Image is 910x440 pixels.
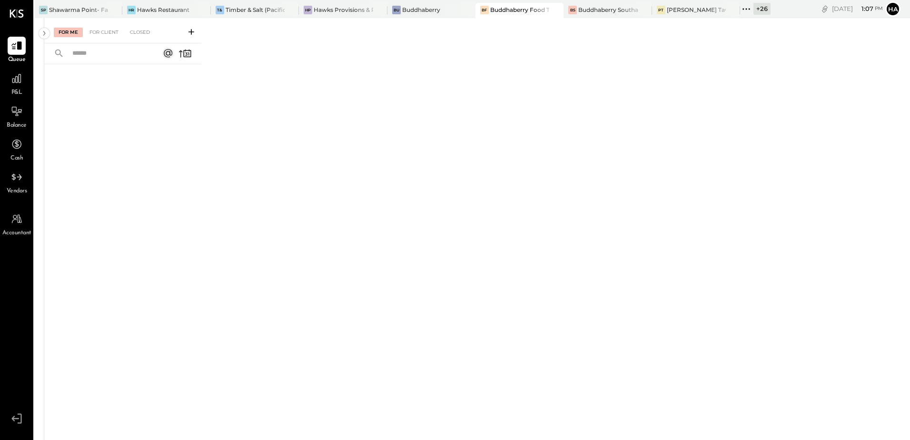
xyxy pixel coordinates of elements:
[0,168,33,196] a: Vendors
[39,6,48,14] div: SP
[480,6,489,14] div: BF
[832,4,883,13] div: [DATE]
[7,187,27,196] span: Vendors
[0,37,33,64] a: Queue
[85,28,123,37] div: For Client
[127,6,136,14] div: HR
[216,6,224,14] div: T&
[304,6,312,14] div: HP
[753,3,771,15] div: + 26
[578,6,637,14] div: Buddhaberry Southampton
[0,210,33,238] a: Accountant
[8,56,26,64] span: Queue
[885,1,900,17] button: Ha
[314,6,373,14] div: Hawks Provisions & Public House
[7,121,27,130] span: Balance
[11,89,22,97] span: P&L
[392,6,401,14] div: Bu
[657,6,665,14] div: PT
[490,6,549,14] div: Buddhaberry Food Truck
[402,6,440,14] div: Buddhaberry
[137,6,189,14] div: Hawks Restaurant
[49,6,108,14] div: Shawarma Point- Fareground
[2,229,31,238] span: Accountant
[0,70,33,97] a: P&L
[226,6,285,14] div: Timber & Salt (Pacific Dining CA1 LLC)
[0,135,33,163] a: Cash
[820,4,830,14] div: copy link
[667,6,726,14] div: [PERSON_NAME] Tavern
[125,28,155,37] div: Closed
[54,28,83,37] div: For Me
[568,6,577,14] div: BS
[0,102,33,130] a: Balance
[10,154,23,163] span: Cash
